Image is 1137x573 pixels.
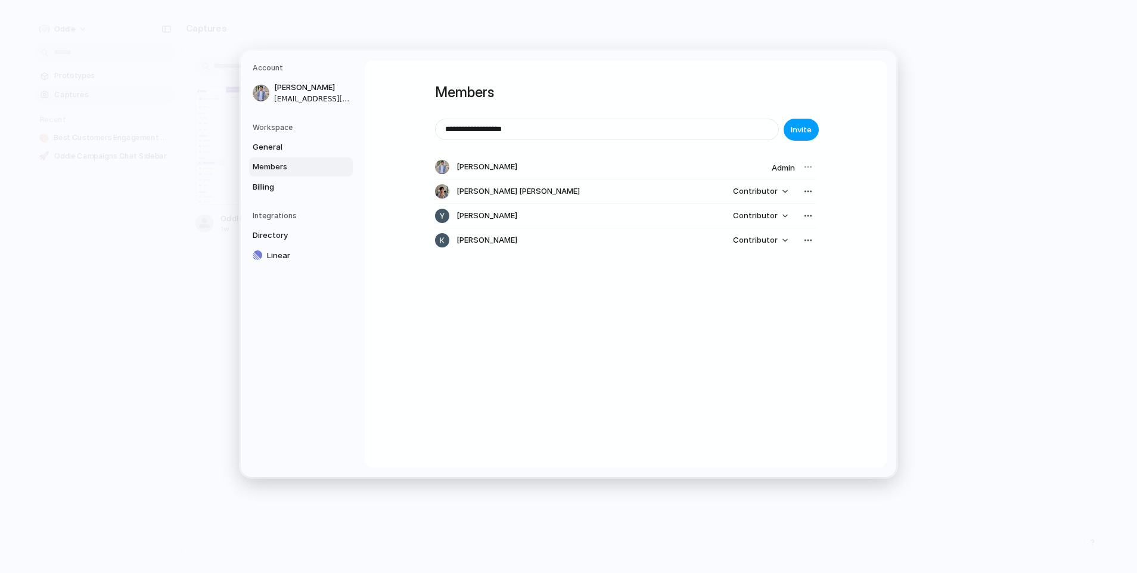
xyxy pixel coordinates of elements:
span: General [253,141,329,153]
a: [PERSON_NAME][EMAIL_ADDRESS][DOMAIN_NAME] [249,78,353,108]
button: Invite [784,119,819,141]
span: Members [253,161,329,173]
a: General [249,137,353,156]
span: [PERSON_NAME] [456,161,517,173]
span: [PERSON_NAME] [456,234,517,246]
span: [EMAIL_ADDRESS][DOMAIN_NAME] [274,93,350,104]
span: [PERSON_NAME] [274,82,350,94]
button: Contributor [726,183,795,200]
span: Billing [253,181,329,193]
span: Contributor [733,185,778,197]
h5: Integrations [253,210,353,221]
button: Contributor [726,207,795,224]
span: Linear [267,249,343,261]
span: [PERSON_NAME] [PERSON_NAME] [456,185,580,197]
span: Admin [772,163,795,172]
span: Invite [791,123,812,135]
span: Contributor [733,210,778,222]
a: Linear [249,246,353,265]
a: Directory [249,226,353,245]
button: Contributor [726,232,795,249]
span: Contributor [733,234,778,246]
span: [PERSON_NAME] [456,210,517,222]
h5: Account [253,63,353,73]
span: Directory [253,230,329,241]
a: Members [249,157,353,176]
h5: Workspace [253,122,353,132]
h1: Members [435,82,816,103]
a: Billing [249,177,353,196]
